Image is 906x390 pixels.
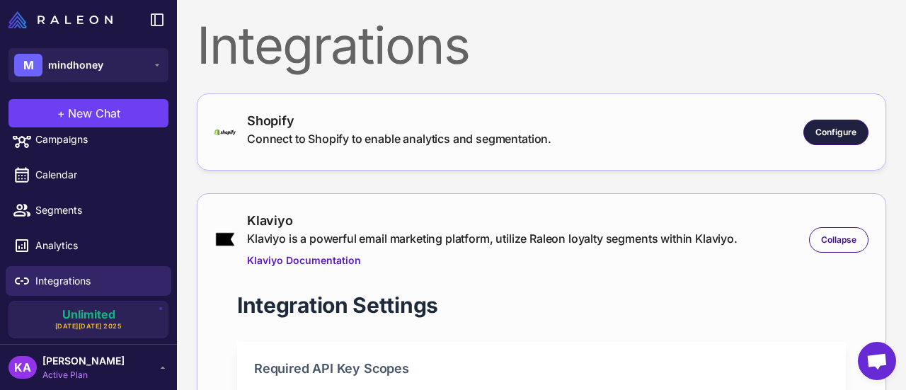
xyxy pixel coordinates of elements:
img: Raleon Logo [8,11,113,28]
img: klaviyo.png [214,231,236,247]
h2: Required API Key Scopes [254,359,829,378]
div: Integrations [197,20,886,71]
span: Segments [35,202,160,218]
span: [PERSON_NAME] [42,353,125,369]
div: Klaviyo is a powerful email marketing platform, utilize Raleon loyalty segments within Klaviyo. [247,230,738,247]
span: Integrations [35,273,160,289]
span: Active Plan [42,369,125,382]
span: Analytics [35,238,160,253]
span: Campaigns [35,132,160,147]
img: shopify-logo-primary-logo-456baa801ee66a0a435671082365958316831c9960c480451dd0330bcdae304f.svg [214,129,236,135]
a: Klaviyo Documentation [247,253,738,268]
span: mindhoney [48,57,103,73]
a: Campaigns [6,125,171,154]
button: +New Chat [8,99,168,127]
a: Calendar [6,160,171,190]
span: New Chat [68,105,120,122]
a: Analytics [6,231,171,260]
a: Open chat [858,342,896,380]
div: KA [8,356,37,379]
span: Unlimited [62,309,115,320]
div: Shopify [247,111,551,130]
span: Calendar [35,167,160,183]
a: Integrations [6,266,171,296]
button: Mmindhoney [8,48,168,82]
span: Collapse [821,234,856,246]
div: Connect to Shopify to enable analytics and segmentation. [247,130,551,147]
div: M [14,54,42,76]
span: Configure [815,126,856,139]
div: Klaviyo [247,211,738,230]
span: [DATE][DATE] 2025 [55,321,122,331]
span: + [57,105,65,122]
h1: Integration Settings [237,291,438,319]
a: Segments [6,195,171,225]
